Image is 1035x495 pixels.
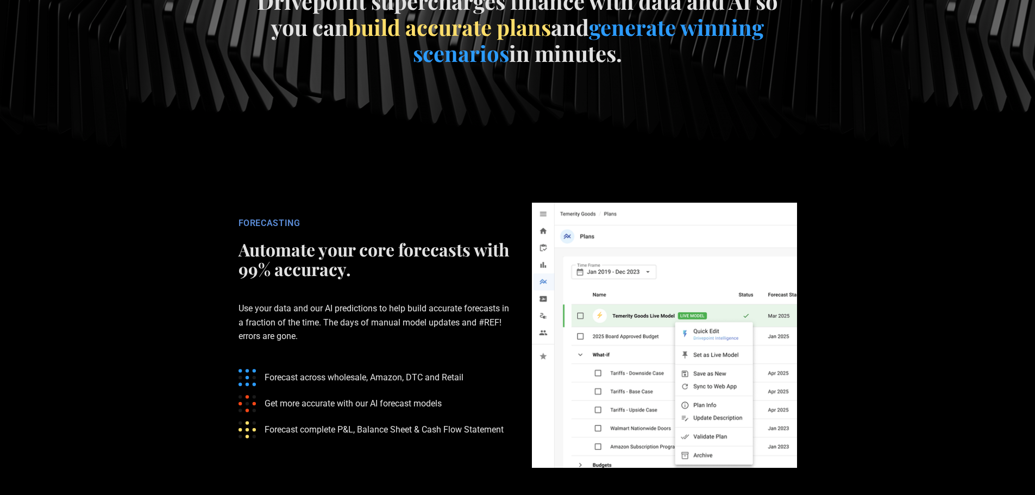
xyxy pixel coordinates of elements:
p: Forecast complete P&L, Balance Sheet & Cash Flow Statement [265,423,504,436]
span: generate winning scenarios [413,12,764,67]
span: build accurate plans [348,12,551,41]
p: Use your data and our AI predictions to help build accurate forecasts in a fraction of the time. ... [239,284,510,360]
p: Get more accurate with our AI forecast models [265,397,442,410]
p: Forecast across wholesale, Amazon, DTC and Retail [265,371,463,384]
div: FORECASTING [239,218,510,229]
h2: Automate your core forecasts with 99% accuracy. [239,240,510,279]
